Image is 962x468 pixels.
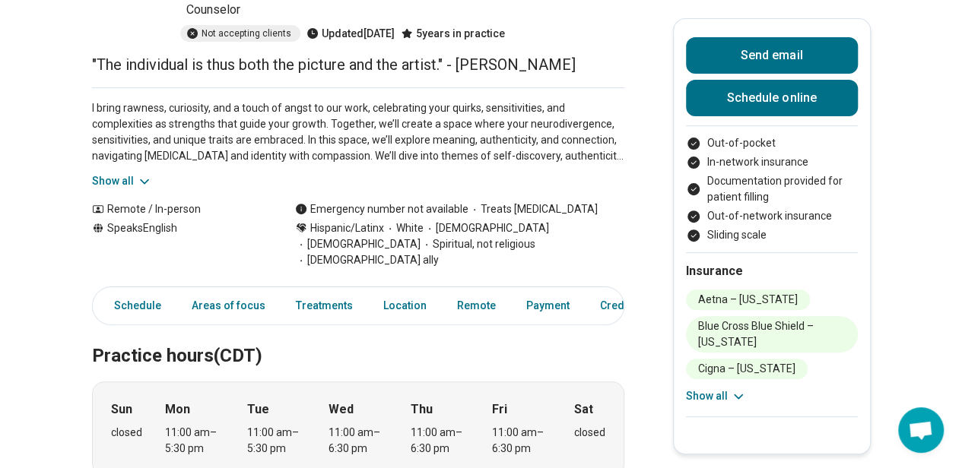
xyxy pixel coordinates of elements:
[329,425,387,457] div: 11:00 am – 6:30 pm
[92,173,152,189] button: Show all
[424,220,549,236] span: [DEMOGRAPHIC_DATA]
[180,25,300,42] div: Not accepting clients
[492,400,507,419] strong: Fri
[295,252,439,268] span: [DEMOGRAPHIC_DATA] ally
[287,290,362,321] a: Treatments
[686,208,858,224] li: Out-of-network insurance
[384,220,424,236] span: White
[686,262,858,280] h2: Insurance
[247,425,306,457] div: 11:00 am – 5:30 pm
[686,227,858,243] li: Sliding scale
[686,154,858,170] li: In-network insurance
[295,236,421,252] span: [DEMOGRAPHIC_DATA]
[898,407,944,453] div: Open chat
[310,220,384,236] span: Hispanic/Latinx
[401,25,505,42] div: 5 years in practice
[92,100,624,164] p: I bring rawness, curiosity, and a touch of angst to our work, celebrating your quirks, sensitivit...
[92,220,265,268] div: Speaks English
[517,290,579,321] a: Payment
[92,201,265,217] div: Remote / In-person
[686,359,808,379] li: Cigna – [US_STATE]
[411,400,433,419] strong: Thu
[329,400,354,419] strong: Wed
[92,307,624,369] h2: Practice hours (CDT)
[468,201,598,217] span: Treats [MEDICAL_DATA]
[686,80,858,116] a: Schedule online
[247,400,269,419] strong: Tue
[686,316,858,353] li: Blue Cross Blue Shield – [US_STATE]
[574,425,605,441] div: closed
[591,290,667,321] a: Credentials
[686,135,858,243] ul: Payment options
[421,236,535,252] span: Spiritual, not religious
[686,173,858,205] li: Documentation provided for patient filling
[374,290,436,321] a: Location
[96,290,170,321] a: Schedule
[186,1,624,19] p: Counselor
[165,400,190,419] strong: Mon
[686,289,810,310] li: Aetna – [US_STATE]
[686,388,746,404] button: Show all
[111,425,142,441] div: closed
[448,290,505,321] a: Remote
[492,425,551,457] div: 11:00 am – 6:30 pm
[686,37,858,74] button: Send email
[165,425,224,457] div: 11:00 am – 5:30 pm
[411,425,469,457] div: 11:00 am – 6:30 pm
[92,54,624,75] p: "The individual is thus both the picture and the artist." - [PERSON_NAME]
[295,201,468,217] div: Emergency number not available
[686,135,858,151] li: Out-of-pocket
[183,290,275,321] a: Areas of focus
[111,400,132,419] strong: Sun
[306,25,395,42] div: Updated [DATE]
[574,400,593,419] strong: Sat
